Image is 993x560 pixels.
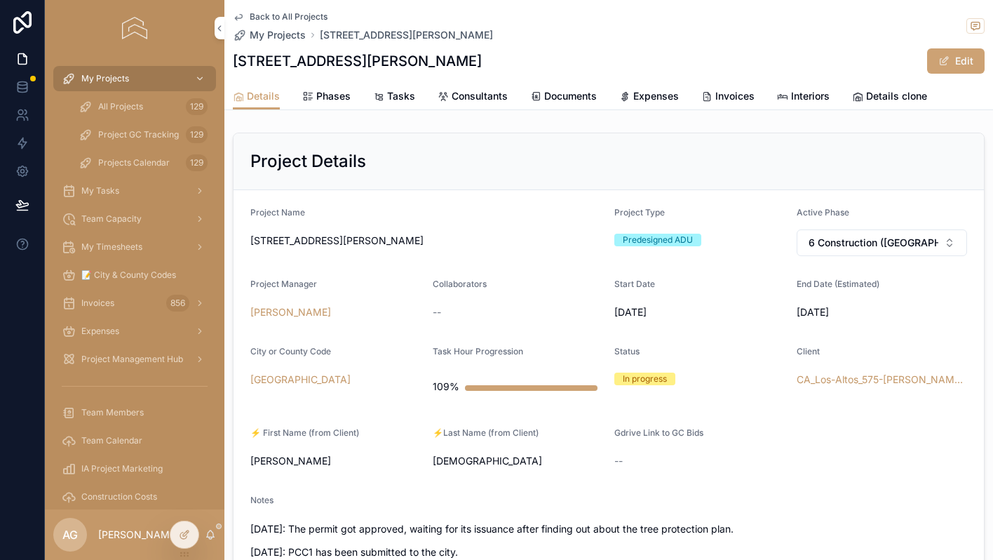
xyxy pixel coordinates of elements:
span: Start Date [614,279,655,289]
a: Documents [530,84,597,112]
span: Gdrive Link to GC Bids [614,427,703,438]
span: My Projects [250,28,306,42]
span: -- [433,305,441,319]
a: All Projects129 [70,94,216,119]
span: Expenses [81,326,119,337]
a: Interiors [777,84,830,112]
span: Back to All Projects [250,11,327,22]
a: Project GC Tracking129 [70,122,216,147]
a: Team Calendar [53,428,216,453]
span: -- [614,454,623,468]
span: Project Type [614,207,665,218]
span: ⚡️Last Name (from Client) [433,427,539,438]
div: scrollable content [45,56,224,509]
a: Back to All Projects [233,11,327,22]
p: [DATE]: PCC1 has been submitted to the city. [250,545,967,559]
span: Projects Calendar [98,157,170,168]
span: City or County Code [250,346,331,356]
div: 129 [186,98,208,115]
a: Team Capacity [53,206,216,232]
span: [DEMOGRAPHIC_DATA] [433,454,604,468]
a: Projects Calendar129 [70,150,216,175]
a: Invoices856 [53,291,216,316]
span: [STREET_ADDRESS][PERSON_NAME] [250,234,603,248]
a: Project Management Hub [53,347,216,372]
span: My Timesheets [81,241,142,253]
a: [STREET_ADDRESS][PERSON_NAME] [320,28,493,42]
a: Invoices [701,84,755,112]
span: Documents [544,89,597,103]
a: My Timesheets [53,234,216,260]
span: Project Management Hub [81,354,183,365]
span: All Projects [98,101,143,112]
span: Task Hour Progression [433,346,523,356]
span: Notes [250,495,273,505]
span: [PERSON_NAME] [250,454,421,468]
span: Details [247,89,280,103]
span: Invoices [715,89,755,103]
a: My Tasks [53,178,216,204]
span: Phases [316,89,351,103]
span: IA Project Marketing [81,463,163,474]
a: Construction Costs [53,484,216,509]
span: AG [62,526,78,543]
span: My Tasks [81,185,119,196]
button: Select Button [797,229,968,256]
img: App logo [122,17,147,39]
a: Expenses [619,84,679,112]
a: Expenses [53,319,216,344]
span: Project Name [250,207,305,218]
button: Edit [927,48,985,74]
a: My Projects [233,28,306,42]
span: Tasks [387,89,415,103]
span: Consultants [452,89,508,103]
span: Invoices [81,298,114,309]
span: ⚡️ First Name (from Client) [250,427,359,438]
span: 6 Construction ([GEOGRAPHIC_DATA]) [809,236,939,250]
span: Team Capacity [81,213,142,225]
h2: Project Details [250,150,366,173]
a: Tasks [373,84,415,112]
span: Client [797,346,820,356]
a: My Projects [53,66,216,91]
span: My Projects [81,73,129,84]
span: Expenses [633,89,679,103]
span: [DATE] [797,305,968,319]
p: [DATE]: The permit got approved, waiting for its issuance after finding out about the tree protec... [250,521,967,536]
span: Team Calendar [81,435,142,446]
div: 109% [433,373,459,401]
span: [DATE] [614,305,785,319]
span: Collaborators [433,279,487,289]
a: [PERSON_NAME] [250,305,331,319]
span: Construction Costs [81,491,157,502]
span: Project Manager [250,279,317,289]
span: Details clone [866,89,927,103]
span: Interiors [791,89,830,103]
a: CA_Los-Altos_575-[PERSON_NAME]-Dr_JoAnne-[PERSON_NAME] [797,373,968,387]
a: Consultants [438,84,508,112]
a: [GEOGRAPHIC_DATA] [250,373,351,387]
div: 129 [186,154,208,171]
div: In progress [623,373,667,385]
a: Details [233,84,280,110]
div: Predesigned ADU [623,234,693,246]
div: 129 [186,126,208,143]
p: [PERSON_NAME] [98,528,179,542]
span: Project GC Tracking [98,129,179,140]
a: Team Members [53,400,216,425]
span: Status [614,346,640,356]
a: IA Project Marketing [53,456,216,481]
span: End Date (Estimated) [797,279,879,289]
div: 856 [166,295,189,312]
span: Team Members [81,407,144,418]
span: Active Phase [797,207,849,218]
a: Phases [302,84,351,112]
h1: [STREET_ADDRESS][PERSON_NAME] [233,51,482,71]
a: Details clone [852,84,927,112]
span: 📝 City & County Codes [81,269,176,281]
a: 📝 City & County Codes [53,262,216,288]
